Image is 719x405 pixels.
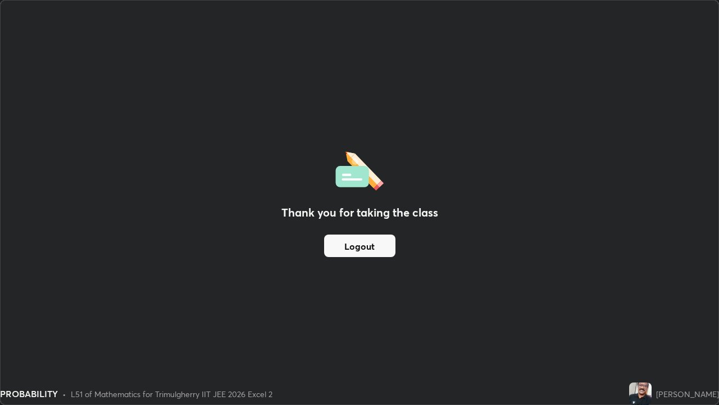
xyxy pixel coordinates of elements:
img: 020e023223db44b3b855fec2c82464f0.jpg [629,382,652,405]
button: Logout [324,235,395,257]
h2: Thank you for taking the class [281,204,438,221]
img: offlineFeedback.1438e8b3.svg [335,148,384,191]
div: [PERSON_NAME] [656,388,719,400]
div: • [62,388,66,400]
div: L51 of Mathematics for Trimulgherry IIT JEE 2026 Excel 2 [71,388,272,400]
